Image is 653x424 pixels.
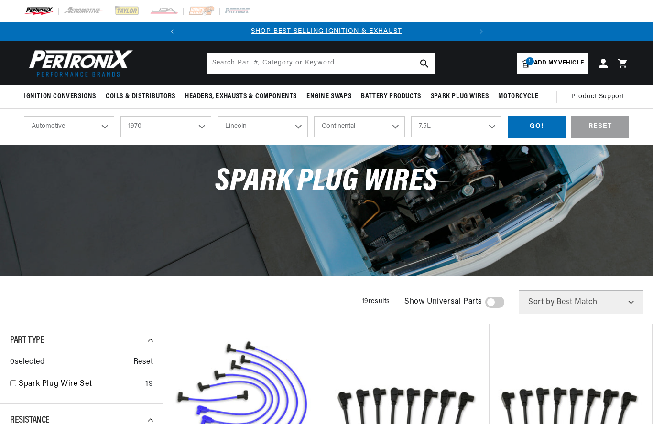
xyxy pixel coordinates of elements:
button: search button [414,53,435,74]
span: Battery Products [361,92,421,102]
div: 19 [145,378,153,391]
select: Engine [411,116,501,137]
span: Spark Plug Wires [431,92,489,102]
span: Product Support [571,92,624,102]
select: Model [314,116,404,137]
input: Search Part #, Category or Keyword [207,53,435,74]
span: 1 [526,57,534,65]
span: Add my vehicle [534,59,584,68]
span: Sort by [528,298,555,306]
div: 1 of 2 [182,26,472,37]
select: Year [120,116,211,137]
span: Engine Swaps [306,92,351,102]
span: 0 selected [10,356,44,369]
span: Show Universal Parts [404,296,482,308]
summary: Coils & Distributors [101,85,180,108]
div: RESET [571,116,629,138]
img: Pertronix [24,47,134,80]
a: SHOP BEST SELLING IGNITION & EXHAUST [251,28,402,35]
span: Headers, Exhausts & Components [185,92,297,102]
span: Reset [133,356,153,369]
span: 19 results [362,298,390,305]
summary: Motorcycle [493,85,543,108]
button: Translation missing: en.sections.announcements.previous_announcement [163,22,182,41]
span: Spark Plug Wires [215,166,438,197]
select: Make [218,116,308,137]
select: Ride Type [24,116,114,137]
summary: Battery Products [356,85,426,108]
summary: Product Support [571,85,629,108]
summary: Engine Swaps [302,85,356,108]
summary: Ignition Conversions [24,85,101,108]
button: Translation missing: en.sections.announcements.next_announcement [472,22,491,41]
a: 1Add my vehicle [517,53,588,74]
span: Part Type [10,336,44,345]
span: Motorcycle [498,92,538,102]
summary: Headers, Exhausts & Components [180,85,302,108]
select: Sort by [519,290,643,314]
div: GO! [508,116,566,138]
span: Coils & Distributors [106,92,175,102]
span: Ignition Conversions [24,92,96,102]
div: Announcement [182,26,472,37]
a: Spark Plug Wire Set [19,378,141,391]
summary: Spark Plug Wires [426,85,494,108]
